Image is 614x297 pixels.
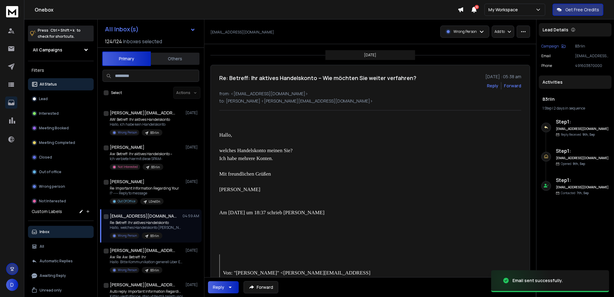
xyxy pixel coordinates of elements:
[485,74,521,80] p: [DATE] : 05:38 am
[561,162,585,166] p: Opened
[110,289,183,294] p: Auto reply: Important Information Regarding
[150,131,159,135] p: B3rlin
[186,179,199,184] p: [DATE]
[110,179,144,185] h1: [PERSON_NAME]
[565,7,599,13] p: Get Free Credits
[110,260,183,264] p: Hallo Bitte Kommunikation generell über Email! Und...
[556,118,609,125] h6: Step 1 :
[219,91,521,97] p: from: <[EMAIL_ADDRESS][DOMAIN_NAME]>
[110,255,183,260] p: Aw: Re: Aw: Betreff: Ihr
[28,166,94,178] button: Out of office
[186,145,199,150] p: [DATE]
[28,107,94,120] button: Interested
[208,281,239,293] button: Reply
[28,240,94,253] button: All
[110,186,179,191] p: Re: Important Information Regarding Your
[110,156,172,161] p: Ich verbiete hiermit diese SPAM-
[118,165,138,169] p: Not Interested
[556,176,609,184] h6: Step 1 :
[219,131,397,139] div: Hallo,
[539,75,612,89] div: Activities
[219,155,397,162] div: Ich habe mehrere Konten.
[118,233,137,238] p: Wrong Person
[556,147,609,155] h6: Step 1 :
[28,137,94,149] button: Meeting Completed
[543,96,608,102] h1: B3rlin
[541,54,551,58] p: Email
[543,106,552,111] span: 1 Step
[504,83,521,89] div: Forward
[40,229,50,234] p: Inbox
[575,54,609,58] p: [EMAIL_ADDRESS][DOMAIN_NAME]
[28,122,94,134] button: Meeting Booked
[28,270,94,282] button: Awaiting Reply
[110,213,177,219] h1: [EMAIL_ADDRESS][DOMAIN_NAME]
[210,30,274,35] p: [EMAIL_ADDRESS][DOMAIN_NAME]
[364,53,376,58] p: [DATE]
[575,44,609,49] p: B3rlin
[118,199,135,204] p: Out Of Office
[28,151,94,163] button: Closed
[512,278,563,284] div: Email sent successfully.
[32,208,62,215] h3: Custom Labels
[28,226,94,238] button: Inbox
[553,4,603,16] button: Get Free Credits
[213,284,224,290] div: Reply
[150,268,159,273] p: B3rlin
[577,191,589,195] span: 7th, Sep
[110,117,170,122] p: AW: Betreff: Ihr aktives Handelskonto
[582,132,595,137] span: 9th, Sep
[543,106,608,111] div: |
[40,288,62,293] p: Unread only
[182,214,199,218] p: 04:59 AM
[102,51,151,66] button: Primary
[28,180,94,193] button: Wrong person
[6,279,18,291] button: D
[105,26,139,32] h1: All Inbox(s)
[39,184,65,189] p: Wrong person
[186,282,199,287] p: [DATE]
[118,268,137,272] p: Wrong Person
[110,191,179,196] p: |? ----- Reply to message
[118,130,137,135] p: Wrong Person
[219,147,397,155] div: welches Handelskonto meinen Sie?
[38,27,81,40] p: Press to check for shortcuts.
[39,169,61,174] p: Out of office
[28,66,94,75] h3: Filters
[50,27,75,34] span: Ctrl + Shift + k
[556,185,609,190] h6: [EMAIL_ADDRESS][DOMAIN_NAME]
[100,23,200,35] button: All Inbox(s)
[219,170,397,186] div: Mit freundlichen Grüßen
[150,234,159,238] p: B3rlin
[475,5,479,9] span: 10
[28,255,94,267] button: Automatic Replies
[28,78,94,90] button: All Status
[543,27,568,33] p: Lead Details
[488,7,520,13] p: My Workspace
[35,6,458,13] h1: Onebox
[6,6,18,17] img: logo
[186,248,199,253] p: [DATE]
[541,63,552,68] p: Phone
[219,74,416,82] h1: Re: Betreff: Ihr aktives Handelskonto – Wie möchten Sie weiter verfahren?
[39,199,66,204] p: Not Interested
[39,140,75,145] p: Meeting Completed
[111,90,122,95] label: Select
[151,52,199,65] button: Others
[453,29,477,34] p: Wrong Person
[149,199,160,204] p: L0nd0n
[110,225,183,230] p: Hallo, welches Handelskonto [PERSON_NAME] Sie? Ich habe
[110,282,177,288] h1: [PERSON_NAME][EMAIL_ADDRESS][PERSON_NAME][DOMAIN_NAME]
[110,122,170,127] p: Hallo, ich habe kein Handelskonto
[39,155,52,160] p: Closed
[541,44,559,49] p: Campaign
[28,44,94,56] button: All Campaigns
[110,220,183,225] p: Re: Betreff: Ihr aktives Handelskonto
[541,44,566,49] button: Campaign
[40,244,44,249] p: All
[494,29,505,34] p: Add to
[28,93,94,105] button: Lead
[561,132,595,137] p: Reply Received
